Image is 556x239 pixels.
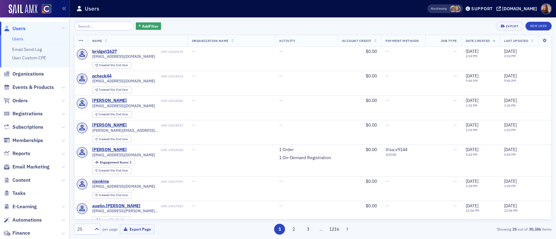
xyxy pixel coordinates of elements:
a: [PERSON_NAME] [92,122,127,128]
input: Search… [74,22,134,30]
div: End User [99,138,128,141]
span: — [279,73,283,79]
div: USR-14018551 [128,123,183,127]
span: Organizations [12,71,44,77]
span: [DATE] [466,48,478,54]
span: [PERSON_NAME][EMAIL_ADDRESS][DOMAIN_NAME] [92,128,183,133]
button: [DOMAIN_NAME] [497,7,539,11]
span: [DATE] [504,48,517,54]
span: $0.00 [366,73,377,79]
span: Memberships [12,137,43,144]
span: [DATE] [466,122,478,128]
div: Export [506,25,519,28]
div: Created Via: End User [92,136,131,142]
span: Orders [12,97,28,104]
span: … [317,226,326,232]
div: Created Via: End User [92,168,131,174]
span: [DATE] [466,203,478,209]
span: $0.00 [366,147,377,152]
strong: 30,386 [528,226,542,232]
span: [EMAIL_ADDRESS][DOMAIN_NAME] [92,153,155,157]
span: — [386,73,389,79]
div: End User [99,218,128,222]
span: [EMAIL_ADDRESS][DOMAIN_NAME] [92,54,155,59]
span: — [454,48,457,54]
span: Cheryl Moss [450,6,456,12]
div: Created Via: End User [92,217,131,223]
a: Automations [3,217,42,223]
div: USR-14018586 [128,99,183,103]
span: — [386,203,389,209]
div: cjenkins [92,179,109,184]
span: [DATE] [466,73,478,79]
img: SailAMX [42,4,51,14]
div: USR-14020199 [118,50,183,54]
a: Users [3,25,26,32]
div: End User [99,194,128,197]
span: Tasks [12,190,26,197]
span: Name [92,39,102,43]
span: Organization Name [192,39,229,43]
div: USR-14017970 [110,180,183,184]
span: — [192,147,195,152]
time: 3:36 PM [504,103,516,108]
a: pcheck44 [92,73,112,79]
span: — [192,73,195,79]
span: Last Updated [504,39,528,43]
span: Content [12,177,31,184]
div: End User [99,113,128,116]
span: $0.00 [366,203,377,209]
span: Visa : x9144 [386,147,407,152]
time: 5:45 PM [504,152,516,157]
a: Subscriptions [3,124,43,131]
div: USR-14017830 [141,204,183,208]
a: Email Marketing [3,163,50,170]
time: 2:02 PM [466,54,478,58]
time: 3:45 PM [504,184,516,188]
time: 1:52 PM [466,103,478,108]
label: per page [102,226,118,232]
span: [DATE] [504,98,517,103]
span: Created Via : [99,137,116,141]
a: View Homepage [37,4,51,15]
div: 3 [100,161,131,164]
span: [DATE] [504,73,517,79]
time: 1:03 PM [466,128,478,132]
span: [DATE] [466,98,478,103]
span: Created Via : [99,63,116,67]
span: Activity [279,39,295,43]
span: Subscriptions [12,124,43,131]
span: $0.00 [366,178,377,184]
span: — [386,122,389,128]
span: Reports [12,150,30,157]
span: Date Created [466,39,490,43]
a: SailAMX [9,4,37,14]
span: Created Via : [99,218,116,222]
time: 1:03 PM [504,128,516,132]
span: — [279,203,283,209]
span: Email Marketing [12,163,50,170]
button: 1216 [329,224,340,235]
a: [PERSON_NAME] [92,98,127,103]
span: — [454,147,457,152]
span: $0.00 [366,48,377,54]
span: Users [12,25,26,32]
a: Users [12,36,23,42]
time: 2:02 PM [504,54,516,58]
span: Automations [12,217,42,223]
span: [EMAIL_ADDRESS][PERSON_NAME][DOMAIN_NAME] [92,209,183,213]
span: [EMAIL_ADDRESS][DOMAIN_NAME] [92,79,155,83]
div: End User [99,88,128,92]
span: — [454,73,457,79]
a: Tasks [3,190,26,197]
time: 5:42 PM [466,152,478,157]
div: Also [431,7,437,11]
span: Created Via : [99,168,116,172]
a: austin.[PERSON_NAME] [92,203,140,209]
span: Finance [12,230,30,237]
span: — [454,98,457,103]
